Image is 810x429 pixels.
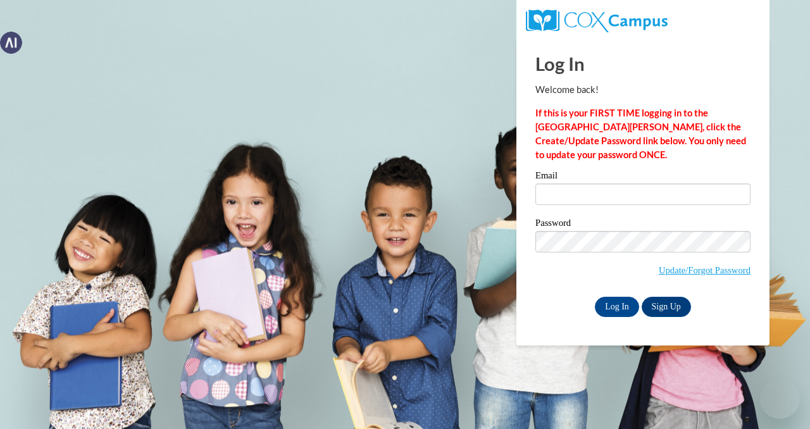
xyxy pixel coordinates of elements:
[535,171,751,183] label: Email
[595,297,639,317] input: Log In
[526,9,668,32] img: COX Campus
[659,265,751,275] a: Update/Forgot Password
[535,51,751,77] h1: Log In
[759,378,800,419] iframe: Button to launch messaging window
[642,297,691,317] a: Sign Up
[535,218,751,231] label: Password
[535,108,746,160] strong: If this is your FIRST TIME logging in to the [GEOGRAPHIC_DATA][PERSON_NAME], click the Create/Upd...
[535,83,751,97] p: Welcome back!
